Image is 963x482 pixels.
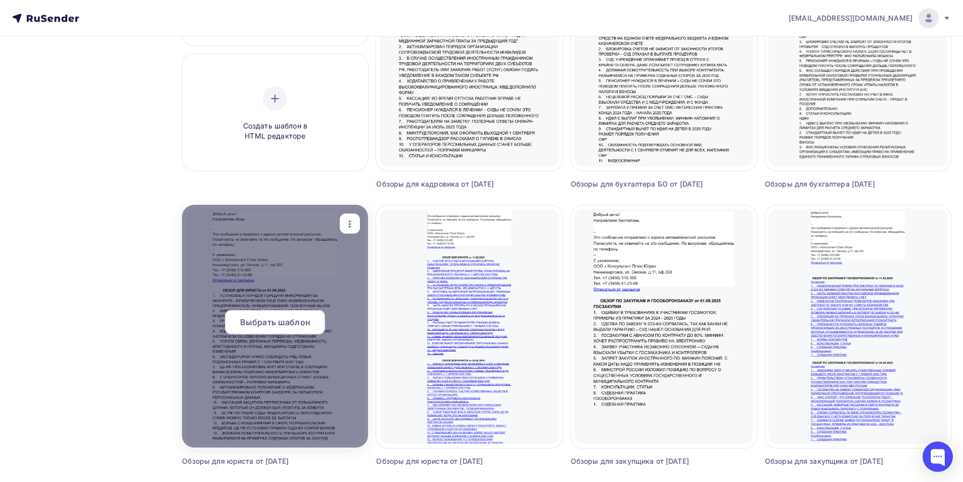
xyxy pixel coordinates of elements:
span: Создать шаблон в HTML редакторе [227,121,323,142]
span: Выбрать шаблон [240,316,310,328]
div: Обзоры для бухгалтера БО от [DATE] [571,179,710,189]
div: Обзоры для закупщика от [DATE] [571,456,710,466]
div: Обзоры для закупщика от [DATE] [765,456,904,466]
div: Обзоры для юриста от [DATE] [182,456,322,466]
div: Обзоры для кадровика от [DATE] [376,179,516,189]
div: Обзоры для юриста от [DATE] [376,456,516,466]
span: [EMAIL_ADDRESS][DOMAIN_NAME] [789,13,912,23]
div: Обзоры для бухгалтера [DATE] [765,179,904,189]
a: [EMAIL_ADDRESS][DOMAIN_NAME] [789,8,951,28]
